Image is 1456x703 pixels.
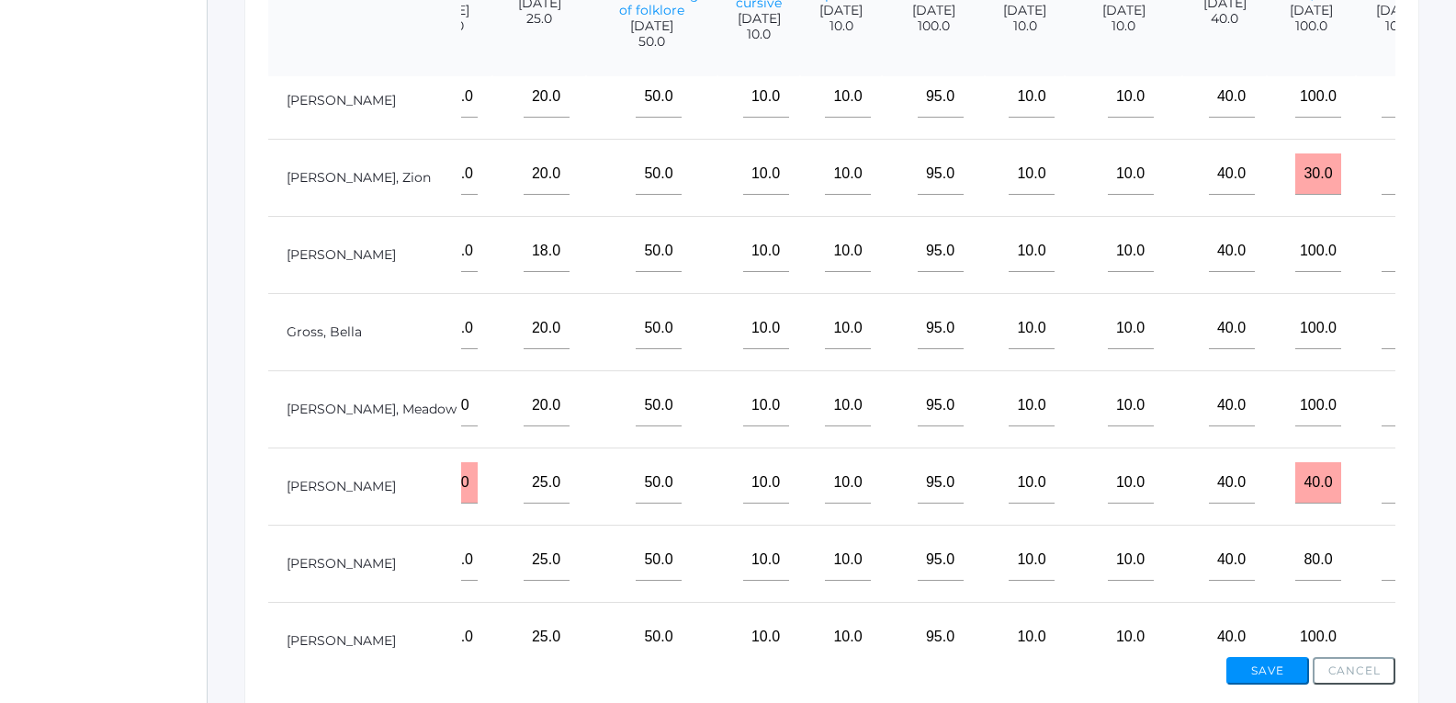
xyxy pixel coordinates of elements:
[900,18,966,34] span: 100.0
[604,34,699,50] span: 50.0
[1374,3,1420,18] span: [DATE]
[1285,3,1337,18] span: [DATE]
[736,11,782,27] span: [DATE]
[1083,3,1164,18] span: [DATE]
[736,27,782,42] span: 10.0
[1285,18,1337,34] span: 100.0
[1313,657,1395,685] button: Cancel
[287,92,396,108] a: [PERSON_NAME]
[818,18,863,34] span: 10.0
[287,169,431,186] a: [PERSON_NAME], Zion
[1083,18,1164,34] span: 10.0
[1003,18,1046,34] span: 10.0
[287,323,362,340] a: Gross, Bella
[900,3,966,18] span: [DATE]
[1003,3,1046,18] span: [DATE]
[287,401,457,417] a: [PERSON_NAME], Meadow
[1226,657,1309,685] button: Save
[818,3,863,18] span: [DATE]
[287,478,396,494] a: [PERSON_NAME]
[604,18,699,34] span: [DATE]
[287,555,396,572] a: [PERSON_NAME]
[1201,11,1248,27] span: 40.0
[287,632,396,649] a: [PERSON_NAME]
[287,246,396,263] a: [PERSON_NAME]
[511,11,568,27] span: 25.0
[1374,18,1420,34] span: 10.0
